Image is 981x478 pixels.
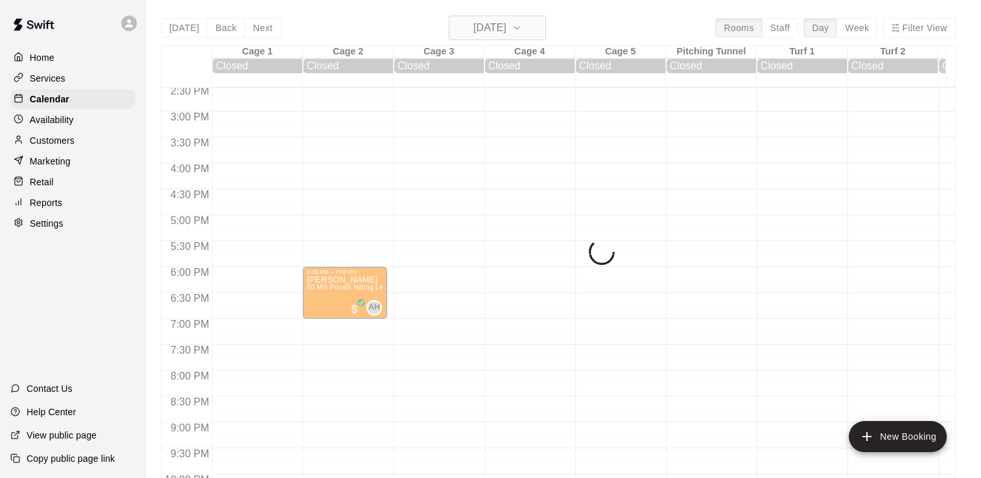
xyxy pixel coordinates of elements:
[10,131,136,150] a: Customers
[30,134,75,147] p: Customers
[167,319,213,330] span: 7:00 PM
[30,155,71,168] p: Marketing
[366,300,382,315] div: Aaron Hill
[307,284,397,291] span: 60 Min Private Hitting Lesson
[488,60,571,72] div: Closed
[10,172,136,192] a: Retail
[167,189,213,200] span: 4:30 PM
[30,176,54,188] p: Retail
[575,46,666,58] div: Cage 5
[167,448,213,459] span: 9:30 PM
[372,300,382,315] span: Aaron Hill
[216,60,299,72] div: Closed
[27,452,115,465] p: Copy public page link
[369,301,380,314] span: AH
[167,163,213,174] span: 4:00 PM
[10,48,136,67] a: Home
[30,72,65,85] p: Services
[666,46,757,58] div: Pitching Tunnel
[167,241,213,252] span: 5:30 PM
[484,46,575,58] div: Cage 4
[394,46,484,58] div: Cage 3
[307,60,390,72] div: Closed
[851,60,934,72] div: Closed
[30,196,62,209] p: Reports
[10,69,136,88] a: Services
[10,214,136,233] a: Settings
[167,215,213,226] span: 5:00 PM
[10,89,136,109] a: Calendar
[579,60,662,72] div: Closed
[303,46,394,58] div: Cage 2
[167,137,213,148] span: 3:30 PM
[761,60,844,72] div: Closed
[30,51,54,64] p: Home
[212,46,303,58] div: Cage 1
[10,152,136,171] a: Marketing
[348,302,361,315] span: All customers have paid
[27,405,76,418] p: Help Center
[27,429,97,442] p: View public page
[167,370,213,381] span: 8:00 PM
[167,293,213,304] span: 6:30 PM
[849,421,947,452] button: add
[167,267,213,278] span: 6:00 PM
[30,113,74,126] p: Availability
[30,217,64,230] p: Settings
[397,60,480,72] div: Closed
[847,46,938,58] div: Turf 2
[10,193,136,212] a: Reports
[757,46,847,58] div: Turf 1
[27,382,73,395] p: Contact Us
[10,110,136,130] a: Availability
[167,422,213,433] span: 9:00 PM
[167,345,213,356] span: 7:30 PM
[670,60,753,72] div: Closed
[307,269,383,275] div: 6:00 PM – 7:00 PM
[167,111,213,122] span: 3:00 PM
[30,93,69,106] p: Calendar
[167,396,213,407] span: 8:30 PM
[303,267,387,319] div: 6:00 PM – 7:00 PM: Wyatt Tadeo
[167,85,213,97] span: 2:30 PM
